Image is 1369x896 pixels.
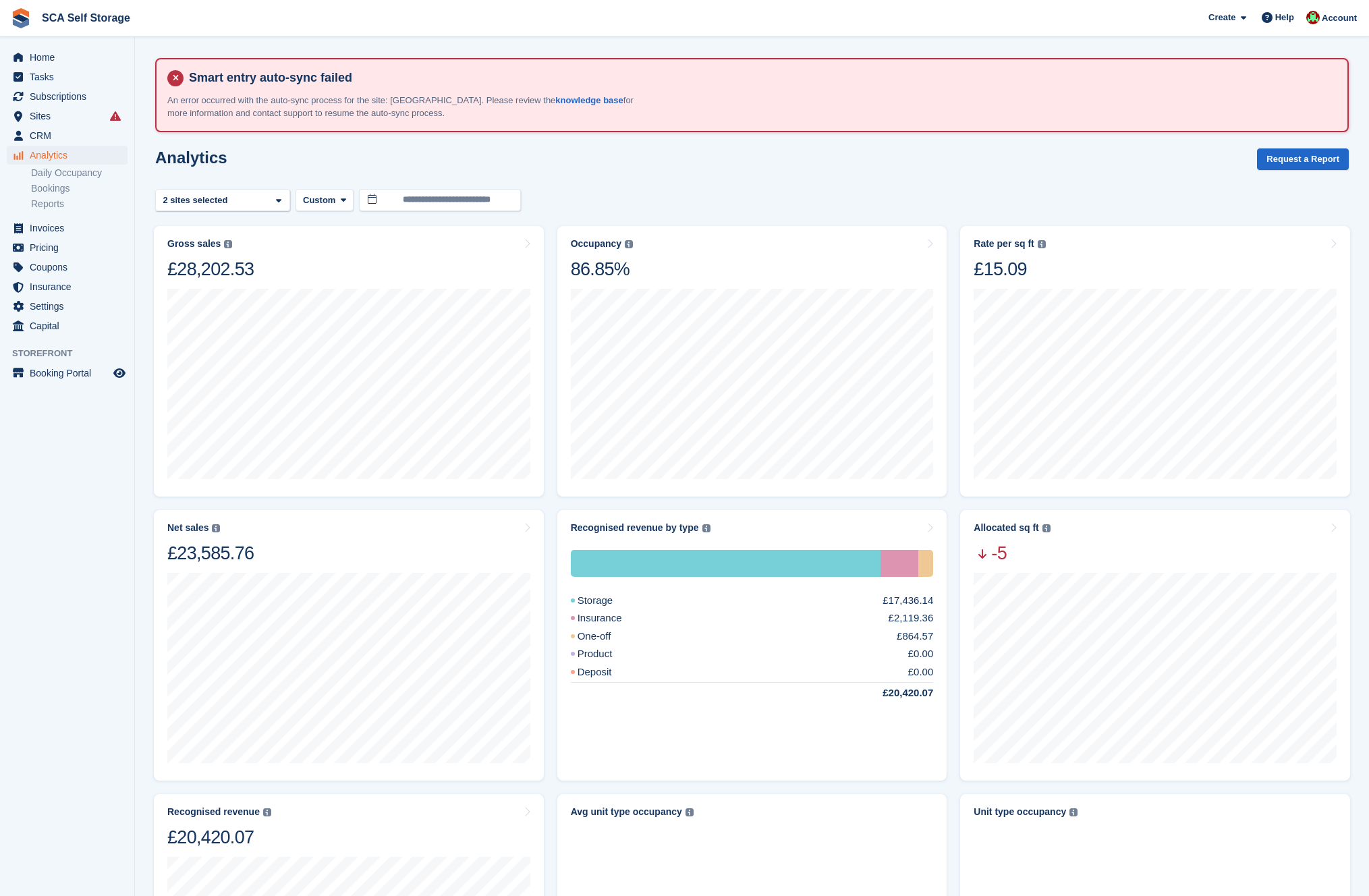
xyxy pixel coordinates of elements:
[7,258,128,277] a: menu
[167,238,221,250] div: Gross sales
[7,297,128,316] a: menu
[12,347,134,360] span: Storefront
[908,646,934,662] div: £0.00
[30,364,111,383] span: Booking Portal
[30,146,111,165] span: Analytics
[30,258,111,277] span: Coupons
[30,316,111,335] span: Capital
[31,182,128,195] a: Bookings
[686,808,694,816] img: icon-info-grey-7440780725fd019a000dd9b08b2336e03edf1995a4989e88bcd33f0948082b44.svg
[167,826,271,849] div: £20,420.07
[571,258,633,281] div: 86.85%
[974,258,1045,281] div: £15.09
[296,189,354,211] button: Custom
[1038,240,1046,248] img: icon-info-grey-7440780725fd019a000dd9b08b2336e03edf1995a4989e88bcd33f0948082b44.svg
[7,126,128,145] a: menu
[30,48,111,67] span: Home
[881,550,918,577] div: Insurance
[161,194,233,207] div: 2 sites selected
[111,365,128,381] a: Preview store
[974,542,1050,565] span: -5
[1069,808,1078,816] img: icon-info-grey-7440780725fd019a000dd9b08b2336e03edf1995a4989e88bcd33f0948082b44.svg
[110,111,121,121] i: Smart entry sync failures have occurred
[30,126,111,145] span: CRM
[7,277,128,296] a: menu
[7,316,128,335] a: menu
[303,194,335,207] span: Custom
[889,611,934,626] div: £2,119.36
[1257,148,1349,171] button: Request a Report
[155,148,227,167] h2: Analytics
[1208,11,1235,24] span: Create
[31,198,128,211] a: Reports
[625,240,633,248] img: icon-info-grey-7440780725fd019a000dd9b08b2336e03edf1995a4989e88bcd33f0948082b44.svg
[263,808,271,816] img: icon-info-grey-7440780725fd019a000dd9b08b2336e03edf1995a4989e88bcd33f0948082b44.svg
[974,522,1038,534] div: Allocated sq ft
[30,277,111,296] span: Insurance
[1306,11,1320,24] img: Dale Chapman
[7,238,128,257] a: menu
[36,7,136,29] a: SCA Self Storage
[7,48,128,67] a: menu
[974,806,1066,818] div: Unit type occupancy
[555,95,623,105] a: knowledge base
[31,167,128,179] a: Daily Occupancy
[918,550,934,577] div: One-off
[571,806,682,818] div: Avg unit type occupancy
[167,542,254,565] div: £23,585.76
[167,258,254,281] div: £28,202.53
[30,238,111,257] span: Pricing
[571,665,644,680] div: Deposit
[1042,524,1051,532] img: icon-info-grey-7440780725fd019a000dd9b08b2336e03edf1995a4989e88bcd33f0948082b44.svg
[11,8,31,28] img: stora-icon-8386f47178a22dfd0bd8f6a31ec36ba5ce8667c1dd55bd0f319d3a0aa187defe.svg
[908,665,934,680] div: £0.00
[571,550,881,577] div: Storage
[30,219,111,237] span: Invoices
[7,87,128,106] a: menu
[212,524,220,532] img: icon-info-grey-7440780725fd019a000dd9b08b2336e03edf1995a4989e88bcd33f0948082b44.svg
[30,87,111,106] span: Subscriptions
[571,593,646,609] div: Storage
[167,522,208,534] div: Net sales
[974,238,1034,250] div: Rate per sq ft
[571,522,699,534] div: Recognised revenue by type
[571,629,644,644] div: One-off
[1322,11,1357,25] span: Account
[7,107,128,125] a: menu
[7,67,128,86] a: menu
[167,94,640,120] p: An error occurred with the auto-sync process for the site: [GEOGRAPHIC_DATA]. Please review the f...
[571,238,621,250] div: Occupancy
[702,524,710,532] img: icon-info-grey-7440780725fd019a000dd9b08b2336e03edf1995a4989e88bcd33f0948082b44.svg
[7,219,128,237] a: menu
[571,646,645,662] div: Product
[30,67,111,86] span: Tasks
[30,107,111,125] span: Sites
[30,297,111,316] span: Settings
[850,685,933,701] div: £20,420.07
[897,629,933,644] div: £864.57
[224,240,232,248] img: icon-info-grey-7440780725fd019a000dd9b08b2336e03edf1995a4989e88bcd33f0948082b44.svg
[571,611,654,626] div: Insurance
[7,364,128,383] a: menu
[184,70,1337,86] h4: Smart entry auto-sync failed
[7,146,128,165] a: menu
[167,806,260,818] div: Recognised revenue
[1275,11,1294,24] span: Help
[883,593,933,609] div: £17,436.14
